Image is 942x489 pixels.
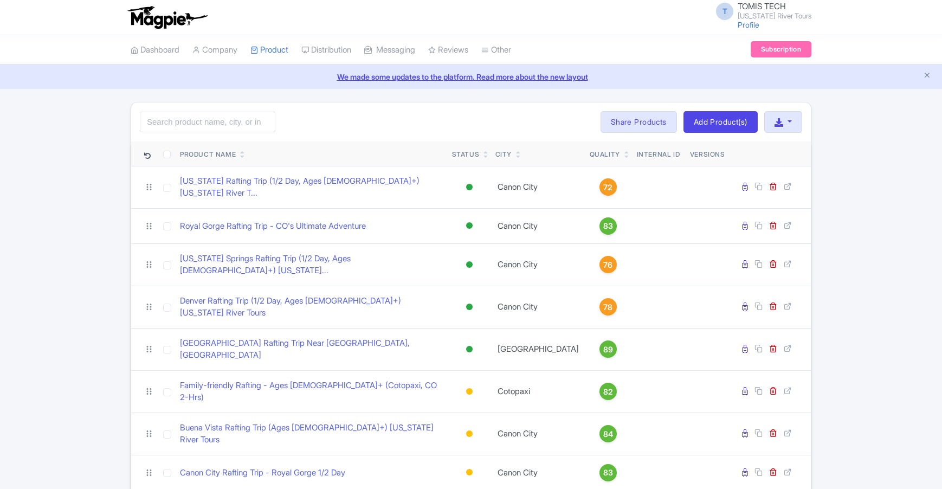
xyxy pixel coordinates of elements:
a: 78 [590,298,627,316]
td: Canon City [491,286,585,328]
span: 72 [603,182,612,194]
td: [GEOGRAPHIC_DATA] [491,328,585,370]
th: Internal ID [631,141,686,166]
a: 83 [590,464,627,481]
a: T TOMIS TECH [US_STATE] River Tours [709,2,811,20]
span: 84 [603,428,613,440]
input: Search product name, city, or interal id [140,112,275,132]
a: 89 [590,340,627,358]
td: Canon City [491,413,585,455]
span: 83 [603,467,613,479]
a: Dashboard [131,35,179,65]
a: We made some updates to the platform. Read more about the new layout [7,71,935,82]
div: Active [464,299,475,315]
a: Messaging [364,35,415,65]
a: 83 [590,217,627,235]
span: 82 [603,386,613,398]
a: Distribution [301,35,351,65]
button: Close announcement [923,70,931,82]
div: Active [464,342,475,357]
div: Building [464,465,475,480]
a: Share Products [601,111,677,133]
a: Other [481,35,511,65]
a: Family-friendly Rafting - Ages [DEMOGRAPHIC_DATA]+ (Cotopaxi, CO 2-Hrs) [180,379,443,404]
span: 89 [603,344,613,356]
div: Building [464,384,475,400]
div: Building [464,426,475,442]
div: Active [464,257,475,273]
a: [GEOGRAPHIC_DATA] Rafting Trip Near [GEOGRAPHIC_DATA], [GEOGRAPHIC_DATA] [180,337,443,362]
td: Canon City [491,208,585,243]
div: Active [464,179,475,195]
div: Active [464,218,475,234]
a: 76 [590,256,627,273]
a: Company [192,35,237,65]
a: Subscription [751,41,811,57]
span: TOMIS TECH [738,1,786,11]
a: Canon City Rafting Trip - Royal Gorge 1/2 Day [180,467,345,479]
a: Reviews [428,35,468,65]
a: Product [250,35,288,65]
img: logo-ab69f6fb50320c5b225c76a69d11143b.png [125,5,209,29]
span: T [716,3,733,20]
th: Versions [686,141,730,166]
span: 76 [603,259,612,271]
a: 82 [590,383,627,400]
a: [US_STATE] Rafting Trip (1/2 Day, Ages [DEMOGRAPHIC_DATA]+) [US_STATE] River T... [180,175,443,200]
td: Canon City [491,243,585,286]
small: [US_STATE] River Tours [738,12,811,20]
a: Denver Rafting Trip (1/2 Day, Ages [DEMOGRAPHIC_DATA]+) [US_STATE] River Tours [180,295,443,319]
a: Add Product(s) [683,111,758,133]
a: 84 [590,425,627,442]
td: Canon City [491,166,585,208]
div: Product Name [180,150,236,159]
td: Cotopaxi [491,370,585,413]
a: [US_STATE] Springs Rafting Trip (1/2 Day, Ages [DEMOGRAPHIC_DATA]+) [US_STATE]... [180,253,443,277]
div: Quality [590,150,620,159]
div: City [495,150,512,159]
a: Profile [738,20,759,29]
span: 83 [603,220,613,232]
div: Status [452,150,480,159]
a: 72 [590,178,627,196]
a: Royal Gorge Rafting Trip - CO's Ultimate Adventure [180,220,366,233]
a: Buena Vista Rafting Trip (Ages [DEMOGRAPHIC_DATA]+) [US_STATE] River Tours [180,422,443,446]
span: 78 [603,301,612,313]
